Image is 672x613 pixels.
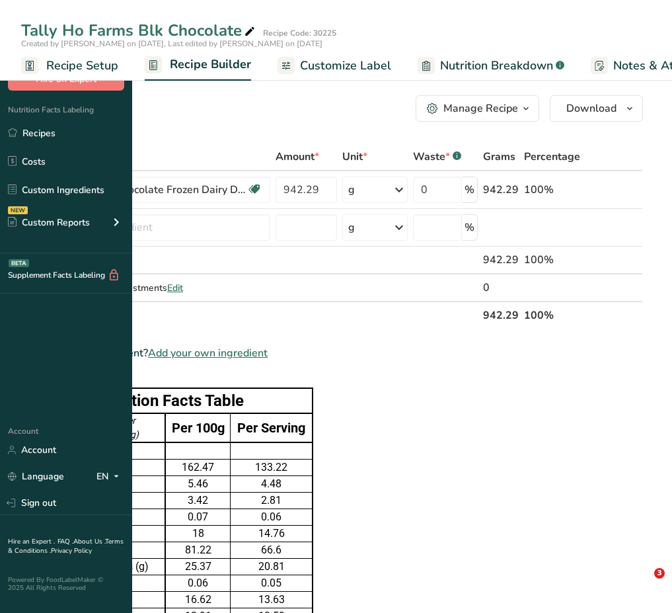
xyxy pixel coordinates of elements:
[233,460,309,475] div: 133.22
[168,526,227,542] div: 18
[566,101,616,116] span: Download
[51,546,92,555] a: Privacy Policy
[8,206,28,214] div: NEW
[300,57,391,75] span: Customize Label
[9,259,29,267] div: BETA
[440,57,553,75] span: Nutrition Breakdown
[480,301,521,329] th: 942.29
[233,509,309,525] div: 0.06
[278,51,391,81] a: Customize Label
[233,559,309,575] div: 20.81
[483,149,515,165] span: Grams
[443,101,518,116] div: Manage Recipe
[8,216,90,229] div: Custom Reports
[233,493,309,509] div: 2.81
[8,465,64,488] a: Language
[627,568,659,600] iframe: Intercom live chat
[524,252,580,268] div: 100%
[148,345,268,361] span: Add your own ingredient
[168,509,227,525] div: 0.07
[276,149,319,165] span: Amount
[418,51,564,81] a: Nutrition Breakdown
[73,537,105,546] a: About Us .
[348,220,355,235] div: g
[348,182,355,198] div: g
[96,469,124,485] div: EN
[168,559,227,575] div: 25.37
[168,460,227,475] div: 162.47
[170,56,251,73] span: Recipe Builder
[21,19,258,42] div: Tally Ho Farms Blk Chocolate
[342,149,367,165] span: Unit
[168,493,227,509] div: 3.42
[263,27,336,39] div: Recipe Code: 30225
[550,95,643,122] button: Download
[168,592,227,608] div: 16.62
[21,345,643,361] div: Can't find your ingredient?
[167,282,183,294] span: Edit
[413,149,461,165] div: Waste
[168,476,227,492] div: 5.46
[168,542,227,558] div: 81.22
[233,526,309,542] div: 14.76
[145,50,251,81] a: Recipe Builder
[483,182,519,198] div: 942.29
[233,476,309,492] div: 4.48
[416,95,539,122] button: Manage Recipe
[483,252,519,268] div: 942.29
[57,301,480,329] th: Net Totals
[27,388,313,413] th: Nutrition Facts Table
[231,413,313,442] td: Per Serving
[8,576,124,592] div: Powered By FoodLabelMaker © 2025 All Rights Reserved
[233,592,309,608] div: 13.63
[57,537,73,546] a: FAQ .
[81,182,246,198] div: IM 5% Chocolate Frozen Dairy Dessert Mix
[165,413,231,442] td: Per 100g
[524,149,580,165] span: Percentage
[8,537,124,555] a: Terms & Conditions .
[233,542,309,558] div: 66.6
[233,575,309,591] div: 0.05
[59,281,270,295] div: Recipe Yield Adjustments
[521,301,583,329] th: 100%
[21,38,322,49] span: Created by [PERSON_NAME] on [DATE], Last edited by [PERSON_NAME] on [DATE]
[524,182,580,198] div: 100%
[8,537,55,546] a: Hire an Expert .
[46,57,118,75] span: Recipe Setup
[59,253,270,267] div: Gross Totals
[59,214,270,241] input: Add Ingredient
[168,575,227,591] div: 0.06
[654,568,665,579] span: 3
[483,280,519,296] div: 0
[21,51,118,81] a: Recipe Setup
